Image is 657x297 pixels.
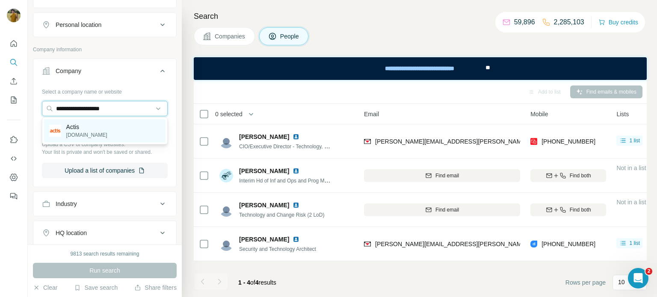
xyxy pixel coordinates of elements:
span: 4 [255,279,259,286]
img: provider datagma logo [530,240,537,248]
span: [PHONE_NUMBER] [542,241,595,247]
img: LinkedIn logo [293,133,299,140]
iframe: Banner [194,57,647,80]
span: 1 - 4 [238,279,250,286]
button: Find both [530,203,606,216]
img: LinkedIn logo [293,202,299,209]
div: HQ location [56,229,87,237]
img: Avatar [7,9,21,22]
button: Find email [364,169,520,182]
button: Buy credits [598,16,638,28]
p: 10 [618,278,625,286]
span: Not in a list [616,199,646,206]
span: [PERSON_NAME] [239,201,289,209]
img: Avatar [219,237,233,251]
button: Save search [74,283,118,292]
button: Enrich CSV [7,74,21,89]
p: Company information [33,46,177,53]
span: Rows per page [565,278,606,287]
span: Find both [570,206,591,214]
img: LinkedIn logo [293,168,299,174]
button: Use Surfe on LinkedIn [7,132,21,147]
span: Find email [435,206,459,214]
img: provider findymail logo [364,137,371,146]
span: 1 list [629,239,640,247]
button: Use Surfe API [7,151,21,166]
span: [PHONE_NUMBER] [542,138,595,145]
button: Clear [33,283,57,292]
button: Company [33,61,176,85]
img: provider prospeo logo [530,137,537,146]
button: Dashboard [7,170,21,185]
span: of [250,279,255,286]
img: provider findymail logo [364,240,371,248]
span: [PERSON_NAME] [239,235,289,244]
span: Find email [435,172,459,179]
span: results [238,279,276,286]
span: 2 [645,268,652,275]
span: Mobile [530,110,548,118]
span: Interim Hd of Inf and Ops and Prog Manager Technology Refresh and IT Disaster Recovery [239,177,446,184]
button: Find both [530,169,606,182]
iframe: Intercom live chat [628,268,648,288]
span: 0 selected [215,110,243,118]
span: Email [364,110,379,118]
span: People [280,32,300,41]
span: [PERSON_NAME][EMAIL_ADDRESS][PERSON_NAME][DOMAIN_NAME] [375,138,575,145]
span: [PERSON_NAME] [239,167,289,175]
span: Lists [616,110,629,118]
div: Personal location [56,21,101,29]
span: Companies [215,32,246,41]
span: CIO/Executive Director - Technology, Digital & Data [239,143,355,150]
button: Industry [33,194,176,214]
p: Your list is private and won't be saved or shared. [42,148,168,156]
span: Technology and Change Risk (2 LoD) [239,212,324,218]
span: 1 list [629,137,640,144]
img: Avatar [219,203,233,217]
div: Industry [56,200,77,208]
button: Share filters [134,283,177,292]
span: Find both [570,172,591,179]
span: [PERSON_NAME][EMAIL_ADDRESS][PERSON_NAME][DOMAIN_NAME] [375,241,575,247]
span: Security and Technology Architect [239,246,316,252]
button: HQ location [33,223,176,243]
img: Actis [49,125,61,137]
button: Quick start [7,36,21,51]
img: LinkedIn logo [293,236,299,243]
button: Search [7,55,21,70]
p: Upload a CSV of company websites. [42,141,168,148]
p: 59,896 [514,17,535,27]
span: [PERSON_NAME] [239,132,289,141]
p: [DOMAIN_NAME] [66,131,107,139]
img: Avatar [219,169,233,182]
button: My lists [7,92,21,108]
p: 2,285,103 [554,17,584,27]
div: Company [56,67,81,75]
h4: Search [194,10,647,22]
button: Find email [364,203,520,216]
button: Feedback [7,188,21,204]
button: Personal location [33,15,176,35]
img: Avatar [219,135,233,148]
button: Upload a list of companies [42,163,168,178]
div: 9813 search results remaining [71,250,139,258]
p: Actis [66,123,107,131]
span: Not in a list [616,165,646,171]
div: Select a company name or website [42,85,168,96]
